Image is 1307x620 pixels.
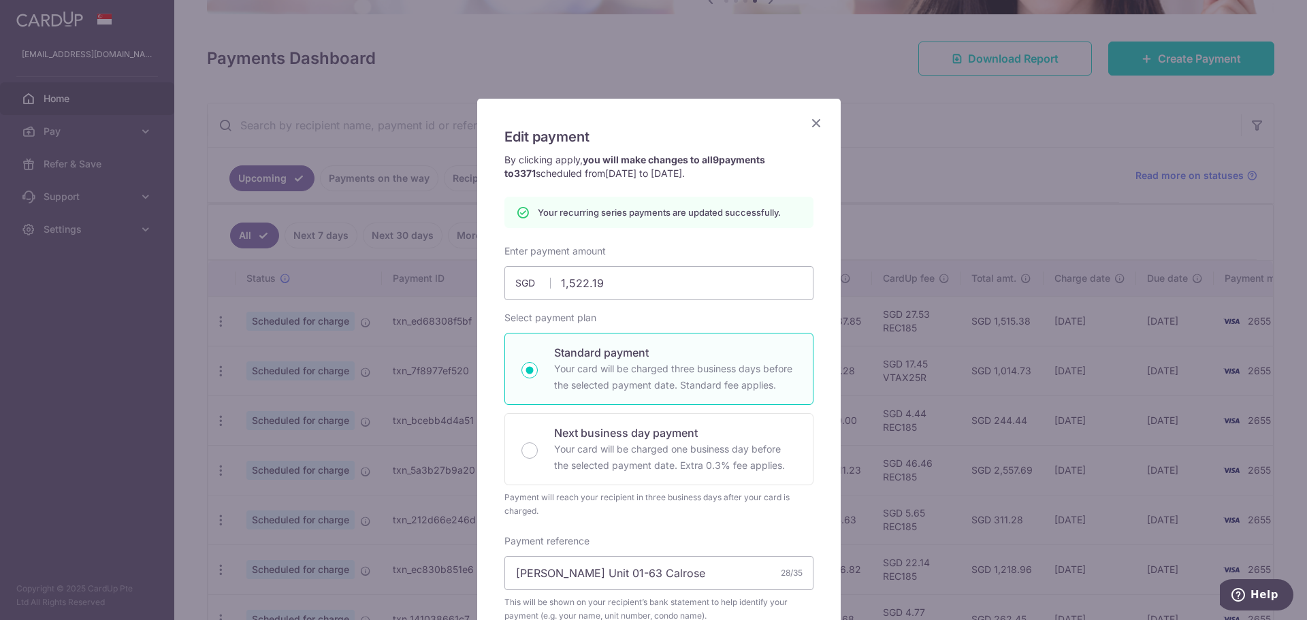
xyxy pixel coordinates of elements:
span: SGD [515,276,551,290]
p: By clicking apply, scheduled from . [504,153,813,180]
span: 9 [713,154,719,165]
h5: Edit payment [504,126,813,148]
div: 28/35 [781,566,803,580]
p: Your recurring series payments are updated successfully. [538,206,781,219]
div: Payment will reach your recipient in three business days after your card is charged. [504,491,813,518]
p: Next business day payment [554,425,796,441]
strong: you will make changes to all payments to [504,154,765,179]
p: Standard payment [554,344,796,361]
iframe: Opens a widget where you can find more information [1220,579,1293,613]
span: 3371 [514,167,536,179]
p: Your card will be charged one business day before the selected payment date. Extra 0.3% fee applies. [554,441,796,474]
label: Payment reference [504,534,590,548]
span: [DATE] to [DATE] [605,167,682,179]
label: Select payment plan [504,311,596,325]
label: Enter payment amount [504,244,606,258]
p: Your card will be charged three business days before the selected payment date. Standard fee appl... [554,361,796,393]
button: Close [808,115,824,131]
input: 0.00 [504,266,813,300]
